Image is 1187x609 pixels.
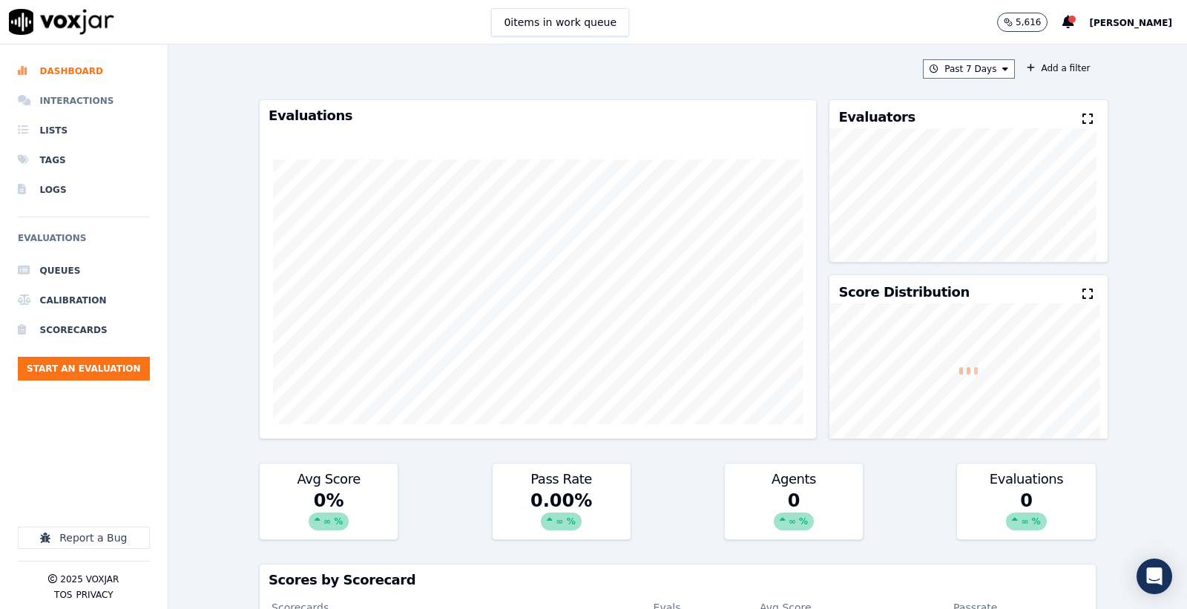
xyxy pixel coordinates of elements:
div: 0 [725,489,863,539]
button: TOS [54,589,72,601]
a: Tags [18,145,150,175]
div: ∞ % [309,513,349,530]
button: Privacy [76,589,114,601]
button: 5,616 [997,13,1062,32]
h3: Evaluators [838,111,915,124]
h3: Evaluations [269,109,807,122]
div: 0 [957,489,1095,539]
h3: Scores by Scorecard [269,573,1086,587]
button: 5,616 [997,13,1048,32]
a: Interactions [18,86,150,116]
a: Dashboard [18,56,150,86]
h3: Avg Score [269,473,389,486]
h3: Evaluations [966,473,1086,486]
p: 5,616 [1016,16,1041,28]
h3: Pass Rate [502,473,622,486]
button: [PERSON_NAME] [1089,13,1187,31]
div: ∞ % [541,513,581,530]
button: Add a filter [1021,59,1096,77]
button: Past 7 Days [923,59,1015,79]
p: 2025 Voxjar [60,573,119,585]
button: 0items in work queue [491,8,629,36]
a: Lists [18,116,150,145]
button: Report a Bug [18,527,150,549]
div: ∞ % [774,513,814,530]
a: Queues [18,256,150,286]
a: Scorecards [18,315,150,345]
img: voxjar logo [9,9,114,35]
span: [PERSON_NAME] [1089,18,1172,28]
h3: Agents [734,473,854,486]
h3: Score Distribution [838,286,969,299]
a: Calibration [18,286,150,315]
div: 0 % [260,489,398,539]
h6: Evaluations [18,229,150,256]
a: Logs [18,175,150,205]
div: Open Intercom Messenger [1137,559,1172,594]
button: Start an Evaluation [18,357,150,381]
div: ∞ % [1006,513,1046,530]
div: 0.00 % [493,489,631,539]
